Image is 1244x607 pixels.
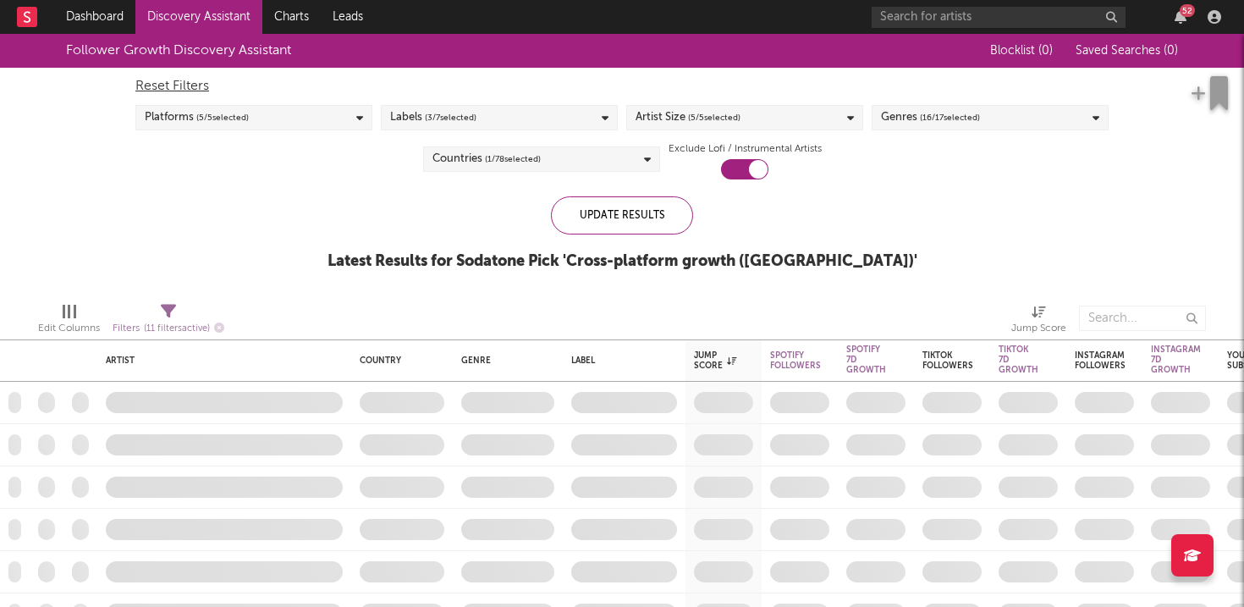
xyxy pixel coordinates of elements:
[1011,318,1066,339] div: Jump Score
[694,350,736,371] div: Jump Score
[425,108,476,128] span: ( 3 / 7 selected)
[999,345,1038,375] div: Tiktok 7D Growth
[920,108,980,128] span: ( 16 / 17 selected)
[922,350,973,371] div: Tiktok Followers
[846,345,886,375] div: Spotify 7D Growth
[1079,306,1206,331] input: Search...
[196,108,249,128] span: ( 5 / 5 selected)
[144,324,210,334] span: ( 11 filters active)
[1071,44,1178,58] button: Saved Searches (0)
[1011,297,1066,346] div: Jump Score
[390,108,476,128] div: Labels
[360,356,436,366] div: Country
[1038,45,1053,57] span: ( 0 )
[1180,4,1195,17] div: 52
[38,297,100,346] div: Edit Columns
[881,108,980,128] div: Genres
[1075,350,1126,371] div: Instagram Followers
[113,318,224,339] div: Filters
[1151,345,1201,375] div: Instagram 7D Growth
[328,251,917,272] div: Latest Results for Sodatone Pick ' Cross-platform growth ([GEOGRAPHIC_DATA]) '
[551,196,693,235] div: Update Results
[432,149,541,169] div: Countries
[990,45,1053,57] span: Blocklist
[135,76,1109,97] div: Reset Filters
[770,350,821,371] div: Spotify Followers
[872,7,1126,28] input: Search for artists
[106,356,334,366] div: Artist
[669,139,822,159] label: Exclude Lofi / Instrumental Artists
[688,108,740,128] span: ( 5 / 5 selected)
[636,108,740,128] div: Artist Size
[571,356,669,366] div: Label
[1175,10,1186,24] button: 52
[1076,45,1178,57] span: Saved Searches
[461,356,546,366] div: Genre
[113,297,224,346] div: Filters(11 filters active)
[485,149,541,169] span: ( 1 / 78 selected)
[145,108,249,128] div: Platforms
[38,318,100,339] div: Edit Columns
[1164,45,1178,57] span: ( 0 )
[66,41,291,61] div: Follower Growth Discovery Assistant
